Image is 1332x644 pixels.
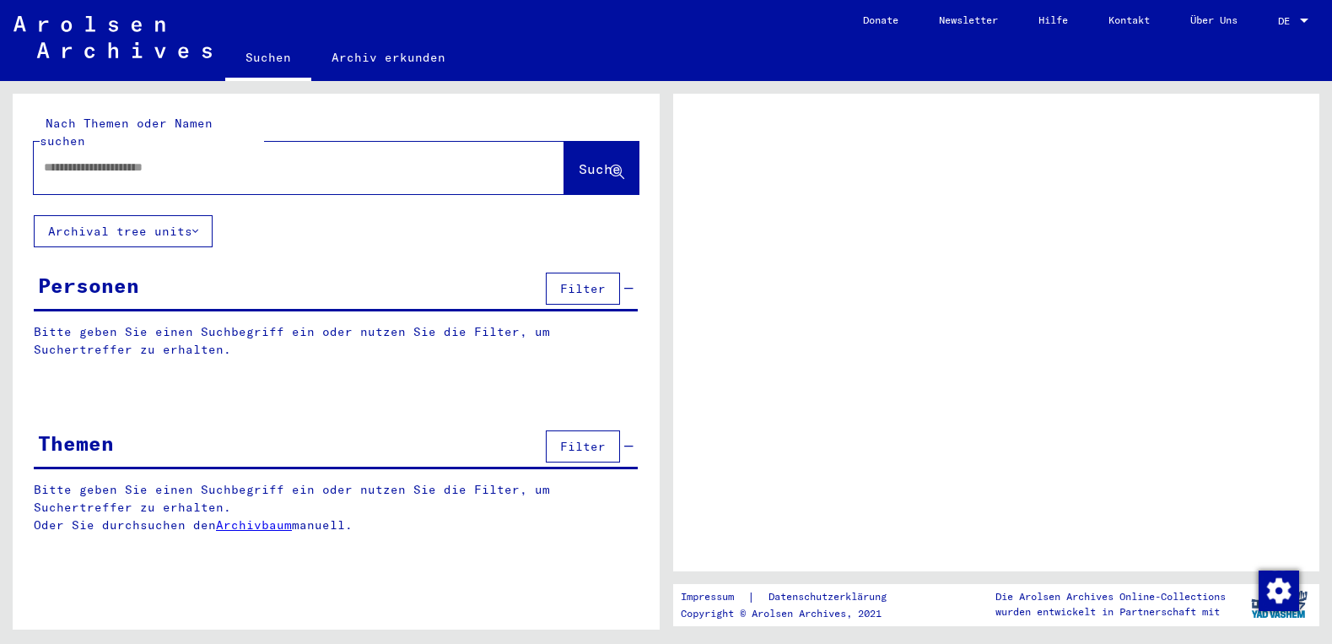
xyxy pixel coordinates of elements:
[579,160,621,177] span: Suche
[225,37,311,81] a: Suchen
[38,270,139,300] div: Personen
[681,588,747,606] a: Impressum
[564,142,639,194] button: Suche
[1259,571,1299,611] img: Zustimmung ändern
[755,588,907,606] a: Datenschutzerklärung
[560,281,606,296] span: Filter
[546,273,620,305] button: Filter
[681,606,907,621] p: Copyright © Arolsen Archives, 2021
[681,588,907,606] div: |
[560,439,606,454] span: Filter
[995,604,1226,620] p: wurden entwickelt in Partnerschaft mit
[1258,570,1298,610] div: Zustimmung ändern
[216,517,292,533] a: Archivbaum
[34,323,638,359] p: Bitte geben Sie einen Suchbegriff ein oder nutzen Sie die Filter, um Suchertreffer zu erhalten.
[40,116,213,149] mat-label: Nach Themen oder Namen suchen
[34,215,213,247] button: Archival tree units
[995,589,1226,604] p: Die Arolsen Archives Online-Collections
[311,37,466,78] a: Archiv erkunden
[546,430,620,463] button: Filter
[1248,583,1311,625] img: yv_logo.png
[1278,15,1297,27] span: DE
[13,16,212,58] img: Arolsen_neg.svg
[38,428,114,458] div: Themen
[34,481,639,534] p: Bitte geben Sie einen Suchbegriff ein oder nutzen Sie die Filter, um Suchertreffer zu erhalten. O...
